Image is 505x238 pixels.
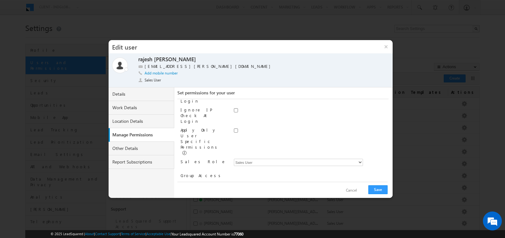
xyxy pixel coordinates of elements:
[109,101,174,115] a: Work Details
[340,186,363,195] button: Cancel
[95,232,120,236] a: Contact Support
[110,128,175,142] a: Manage Permissions
[138,56,152,63] label: rajesh
[368,185,388,194] button: Save
[11,33,27,41] img: d_60004797649_company_0_60004797649
[234,232,243,236] span: 77060
[109,115,174,128] a: Location Details
[171,232,243,236] span: Your Leadsquared Account Number is
[379,40,393,53] button: ×
[181,107,211,124] label: Ignore IP Check At Login
[181,171,229,180] div: Group Access
[50,231,243,237] span: © 2025 LeadSquared | | | | |
[104,3,119,18] div: Minimize live chat window
[85,232,94,236] a: About
[181,159,226,164] label: Sales Role
[146,232,170,236] a: Acceptable Use
[145,71,178,75] a: Add mobile number
[86,194,115,203] em: Start Chat
[33,33,106,41] div: Chat with us now
[8,58,115,189] textarea: Type your message and hit 'Enter'
[109,155,174,169] a: Report Subscriptions
[145,63,274,69] label: [EMAIL_ADDRESS][PERSON_NAME][DOMAIN_NAME]
[177,90,389,99] div: Set permissions for your user
[154,56,196,63] label: [PERSON_NAME]
[109,40,379,53] h3: Edit user
[181,127,219,150] label: Apply Only User Specific Permissions
[109,87,174,101] a: Details
[109,142,174,155] a: Other Details
[145,77,162,83] span: Sales User
[121,232,146,236] a: Terms of Service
